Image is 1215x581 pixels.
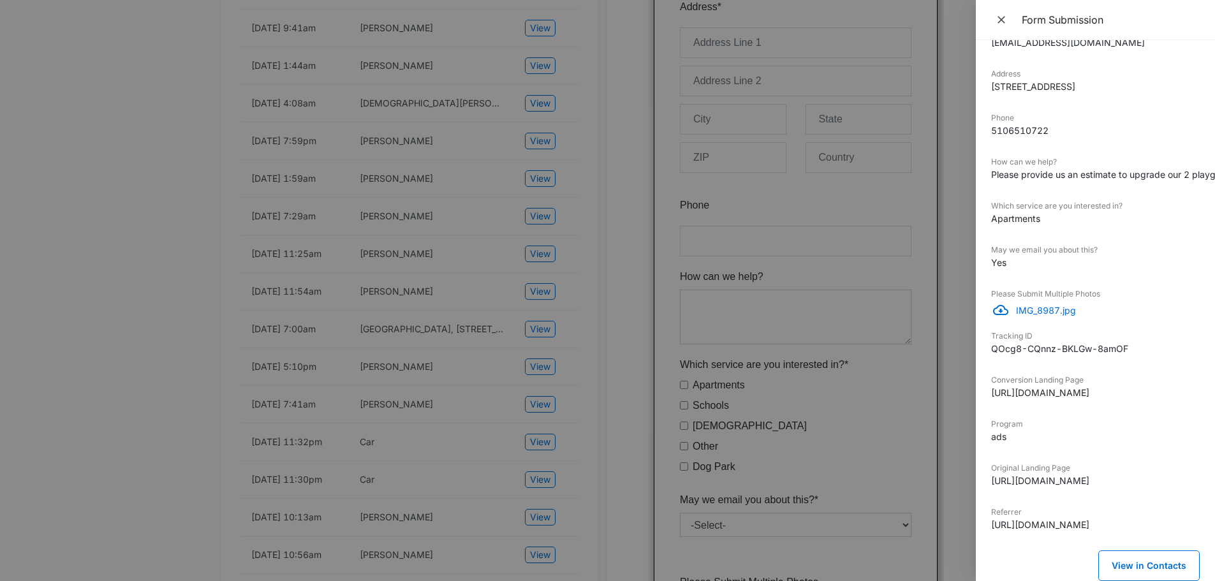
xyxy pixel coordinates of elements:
[991,112,1200,124] dt: Phone
[991,506,1200,518] dt: Referrer
[991,300,1200,320] a: DownloadIMG_8987.jpg
[33,459,62,470] span: Phone
[991,124,1200,137] dd: 5106510722
[991,212,1200,225] dd: Apartments
[991,386,1200,399] dd: [URL][DOMAIN_NAME]
[995,11,1010,29] span: Close
[991,80,1200,93] dd: [STREET_ADDRESS]
[158,402,265,432] input: Country
[33,287,264,318] input: Address Line 1
[1016,304,1200,317] p: IMG_8987.jpg
[991,68,1200,80] dt: Address
[991,418,1200,430] dt: Program
[158,364,265,394] input: State
[991,244,1200,256] dt: May we email you about this?
[991,288,1200,300] dt: Please Submit Multiple Photos
[33,261,70,272] span: Address
[991,374,1200,386] dt: Conversion Landing Page
[991,330,1200,342] dt: Tracking ID
[33,435,264,447] small: Address
[991,168,1200,181] dd: Please provide us an estimate to upgrade our 2 playgrounds in our apartment community. I have att...
[991,200,1200,212] dt: Which service are you interested in?
[991,36,1200,49] dd: [EMAIL_ADDRESS][DOMAIN_NAME]
[991,518,1200,531] dd: [URL][DOMAIN_NAME]
[33,189,58,200] span: Email
[991,10,1014,29] button: Close
[33,106,94,117] span: Project Name
[991,430,1200,443] dd: ads
[33,531,116,541] span: How can we help?
[1022,13,1200,27] div: Form Submission
[1098,550,1200,581] button: View in Contacts
[33,34,60,45] span: Name
[33,364,139,394] input: City
[991,474,1200,487] dd: [URL][DOMAIN_NAME]
[33,165,264,177] small: Project Name
[991,300,1016,320] button: Download
[991,256,1200,269] dd: Yes
[991,462,1200,474] dt: Original Landing Page
[991,156,1200,168] dt: How can we help?
[991,342,1200,355] dd: QOcg8-CQnnz-BKLGw-8amOF
[33,402,139,432] input: ZIP
[33,325,264,356] input: Address Line 2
